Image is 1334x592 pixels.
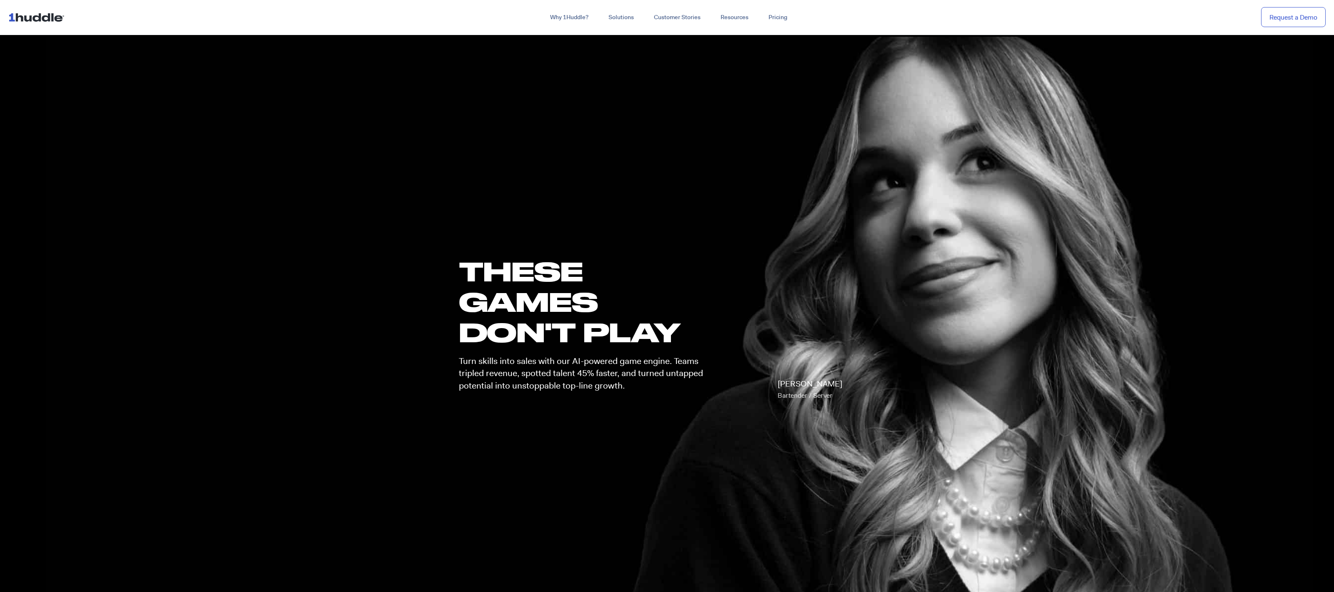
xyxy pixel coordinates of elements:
[1261,7,1326,28] a: Request a Demo
[758,10,797,25] a: Pricing
[459,355,711,392] p: Turn skills into sales with our AI-powered game engine. Teams tripled revenue, spotted talent 45%...
[8,9,68,25] img: ...
[598,10,644,25] a: Solutions
[540,10,598,25] a: Why 1Huddle?
[778,391,832,400] span: Bartender / Server
[778,378,842,401] p: [PERSON_NAME]
[711,10,758,25] a: Resources
[644,10,711,25] a: Customer Stories
[459,256,711,348] h1: these GAMES DON'T PLAY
